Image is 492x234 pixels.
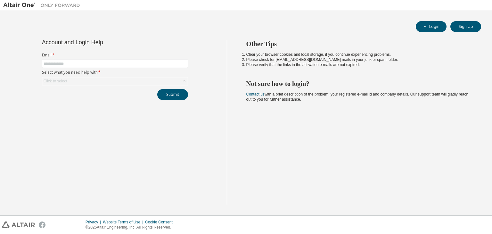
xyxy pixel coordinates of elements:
button: Login [416,21,447,32]
label: Select what you need help with [42,70,188,75]
li: Please verify that the links in the activation e-mails are not expired. [246,62,470,67]
div: Click to select [44,79,67,84]
li: Please check for [EMAIL_ADDRESS][DOMAIN_NAME] mails in your junk or spam folder. [246,57,470,62]
p: © 2025 Altair Engineering, Inc. All Rights Reserved. [86,225,176,230]
button: Submit [157,89,188,100]
span: with a brief description of the problem, your registered e-mail id and company details. Our suppo... [246,92,469,102]
a: Contact us [246,92,265,96]
div: Website Terms of Use [103,220,145,225]
div: Cookie Consent [145,220,176,225]
div: Account and Login Help [42,40,159,45]
img: facebook.svg [39,221,45,228]
label: Email [42,53,188,58]
button: Sign Up [450,21,481,32]
div: Click to select [42,77,188,85]
h2: Not sure how to login? [246,79,470,88]
img: Altair One [3,2,83,8]
div: Privacy [86,220,103,225]
li: Clear your browser cookies and local storage, if you continue experiencing problems. [246,52,470,57]
h2: Other Tips [246,40,470,48]
img: altair_logo.svg [2,221,35,228]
